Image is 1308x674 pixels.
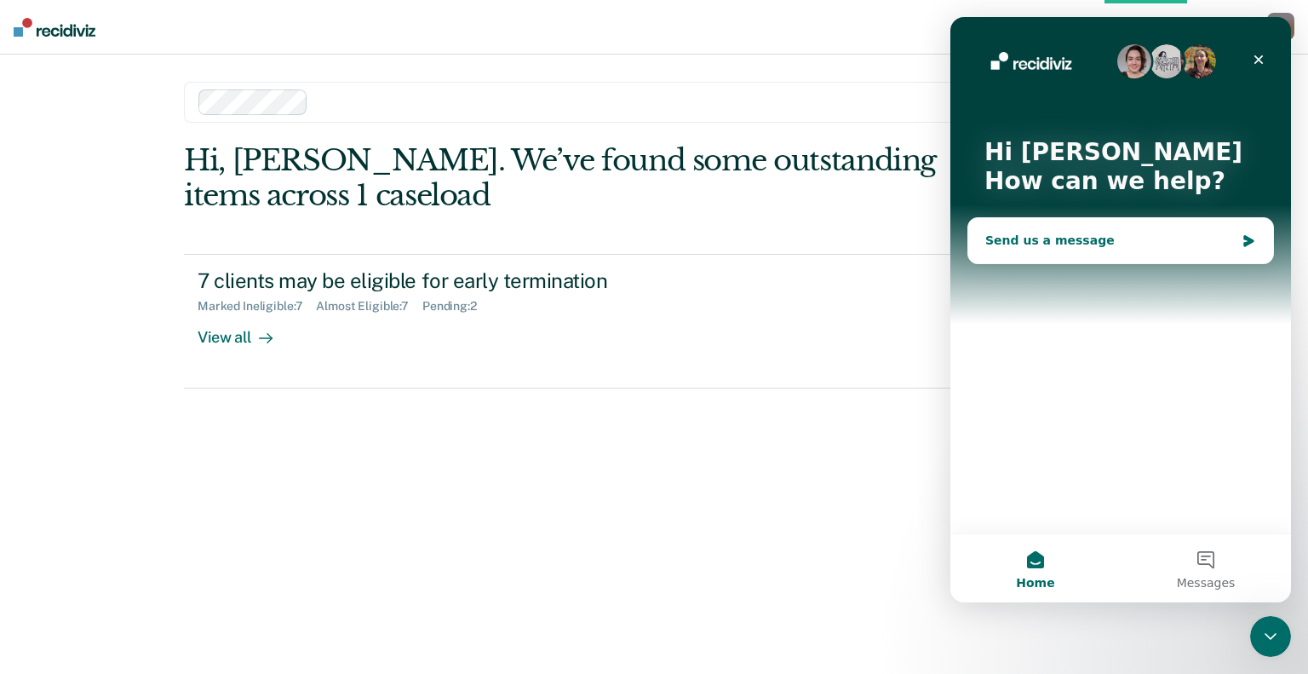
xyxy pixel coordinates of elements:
div: Pending : 2 [422,299,490,314]
a: 7 clients may be eligible for early terminationMarked Ineligible:7Almost Eligible:7Pending:2View all [184,254,1124,389]
img: Recidiviz [14,18,95,37]
div: Almost Eligible : 7 [316,299,422,314]
div: 7 clients may be eligible for early termination [198,268,795,293]
button: JE [1267,13,1294,40]
div: Marked Ineligible : 7 [198,299,316,314]
div: Hi, [PERSON_NAME]. We’ve found some outstanding items across 1 caseload [184,143,936,213]
iframe: Intercom live chat [1250,616,1291,657]
div: J E [1267,13,1294,40]
iframe: Intercom live chat [950,17,1291,602]
div: View all [198,314,293,347]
